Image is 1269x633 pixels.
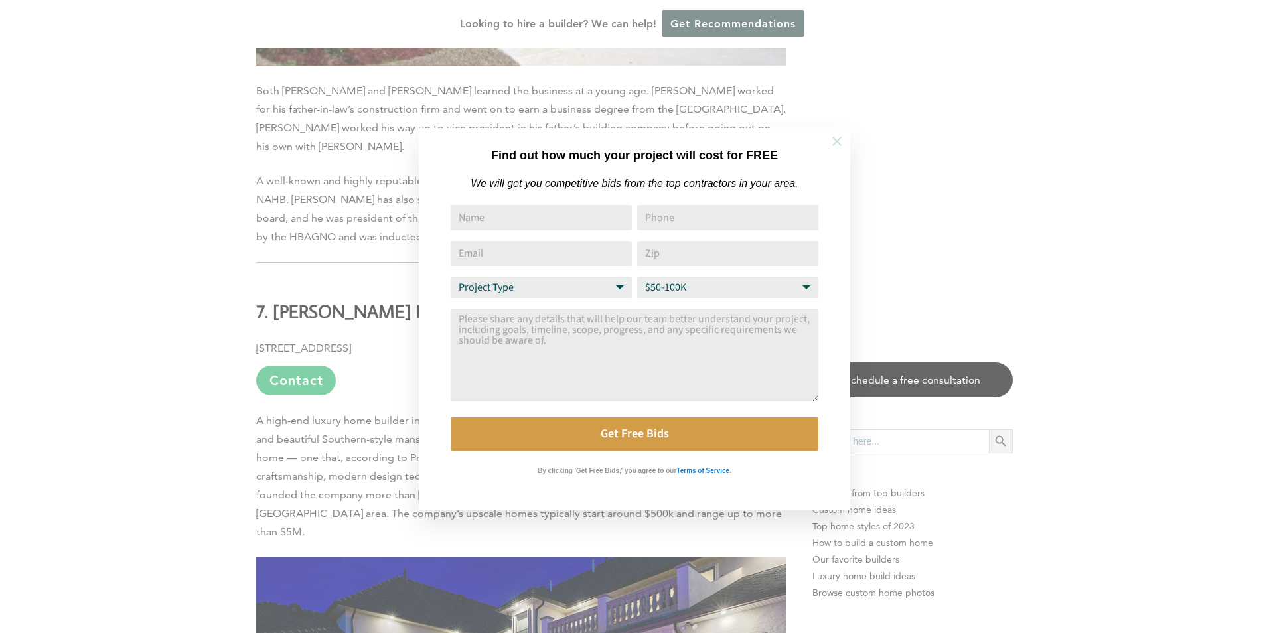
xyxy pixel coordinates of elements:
[814,118,860,165] button: Close
[471,178,798,189] em: We will get you competitive bids from the top contractors in your area.
[1014,537,1253,617] iframe: Drift Widget Chat Controller
[451,205,632,230] input: Name
[637,277,818,298] select: Budget Range
[729,467,731,474] strong: .
[676,467,729,474] strong: Terms of Service
[637,241,818,266] input: Zip
[451,417,818,451] button: Get Free Bids
[491,149,778,162] strong: Find out how much your project will cost for FREE
[451,241,632,266] input: Email Address
[451,309,818,401] textarea: Comment or Message
[676,464,729,475] a: Terms of Service
[538,467,676,474] strong: By clicking 'Get Free Bids,' you agree to our
[637,205,818,230] input: Phone
[451,277,632,298] select: Project Type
